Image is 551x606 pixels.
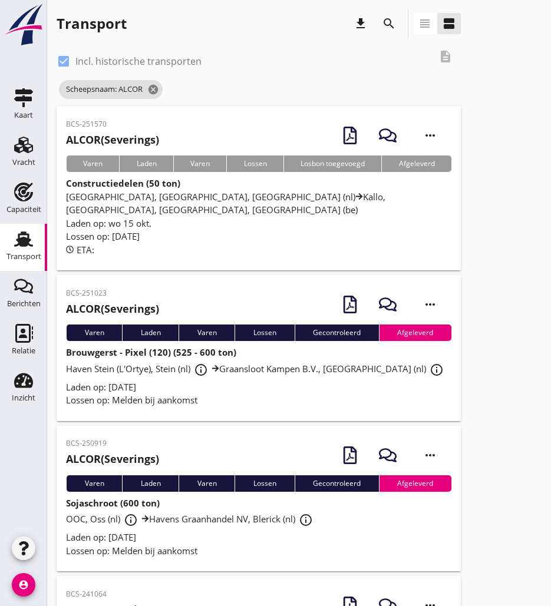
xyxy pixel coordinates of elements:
p: BCS-250919 [66,438,159,449]
div: Varen [66,324,122,341]
i: view_headline [418,16,432,31]
div: Kaart [14,111,33,119]
span: Laden op: [DATE] [66,381,136,393]
div: Losbon toegevoegd [283,155,381,172]
div: Transport [6,253,41,260]
div: Lossen [235,475,294,492]
div: Varen [173,155,226,172]
h2: (Severings) [66,301,159,317]
div: Laden [122,475,179,492]
div: Afgeleverd [381,155,451,172]
div: Inzicht [12,394,35,402]
div: Varen [179,475,235,492]
img: logo-small.a267ee39.svg [2,3,45,47]
a: BCS-250919ALCOR(Severings)VarenLadenVarenLossenGecontroleerdAfgeleverdSojaschroot (600 ton)OOC, O... [57,426,461,572]
p: BCS-251023 [66,288,159,299]
i: more_horiz [414,288,447,321]
a: BCS-251023ALCOR(Severings)VarenLadenVarenLossenGecontroleerdAfgeleverdBrouwgerst - Pixel (120) (5... [57,275,461,421]
h2: (Severings) [66,451,159,467]
div: Relatie [12,347,35,355]
div: Varen [179,324,235,341]
div: Gecontroleerd [295,324,379,341]
p: BCS-241064 [66,589,159,600]
i: account_circle [12,573,35,597]
span: [GEOGRAPHIC_DATA], [GEOGRAPHIC_DATA], [GEOGRAPHIC_DATA] (nl) Kallo, [GEOGRAPHIC_DATA], [GEOGRAPHI... [66,191,385,216]
strong: ALCOR [66,133,101,147]
span: Scheepsnaam: ALCOR [59,80,163,99]
strong: Sojaschroot (600 ton) [66,497,160,509]
div: Varen [66,475,122,492]
span: Laden op: [DATE] [66,531,136,543]
span: Lossen op: [DATE] [66,230,140,242]
div: Lossen [235,324,294,341]
i: info_outline [124,513,138,527]
span: Lossen op: Melden bij aankomst [66,545,197,557]
h2: (Severings) [66,132,159,148]
p: BCS-251570 [66,119,159,130]
div: Capaciteit [6,206,41,213]
div: Vracht [12,158,35,166]
div: Lossen [226,155,283,172]
i: info_outline [430,363,444,377]
span: OOC, Oss (nl) Havens Graanhandel NV, Blerick (nl) [66,513,316,525]
div: Afgeleverd [379,475,451,492]
div: Transport [57,14,127,33]
div: Varen [66,155,119,172]
div: Laden [122,324,179,341]
i: info_outline [299,513,313,527]
div: Laden [119,155,173,172]
i: download [354,16,368,31]
div: Berichten [7,300,41,307]
div: Afgeleverd [379,324,451,341]
span: Haven Stein (L'Ortye), Stein (nl) Graansloot Kampen B.V., [GEOGRAPHIC_DATA] (nl) [66,363,447,375]
a: BCS-251570ALCOR(Severings)VarenLadenVarenLossenLosbon toegevoegdAfgeleverdConstructiedelen (50 to... [57,106,461,270]
span: Laden op: wo 15 okt. [66,217,151,229]
i: cancel [147,84,159,95]
i: view_agenda [442,16,456,31]
span: ETA: [77,244,94,256]
strong: Constructiedelen (50 ton) [66,177,180,189]
i: more_horiz [414,439,447,472]
label: Incl. historische transporten [75,55,202,67]
span: Lossen op: Melden bij aankomst [66,394,197,406]
strong: ALCOR [66,452,101,466]
i: info_outline [194,363,208,377]
i: search [382,16,396,31]
strong: ALCOR [66,302,101,316]
strong: Brouwgerst - Pixel (120) (525 - 600 ton) [66,346,236,358]
i: more_horiz [414,119,447,152]
div: Gecontroleerd [295,475,379,492]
